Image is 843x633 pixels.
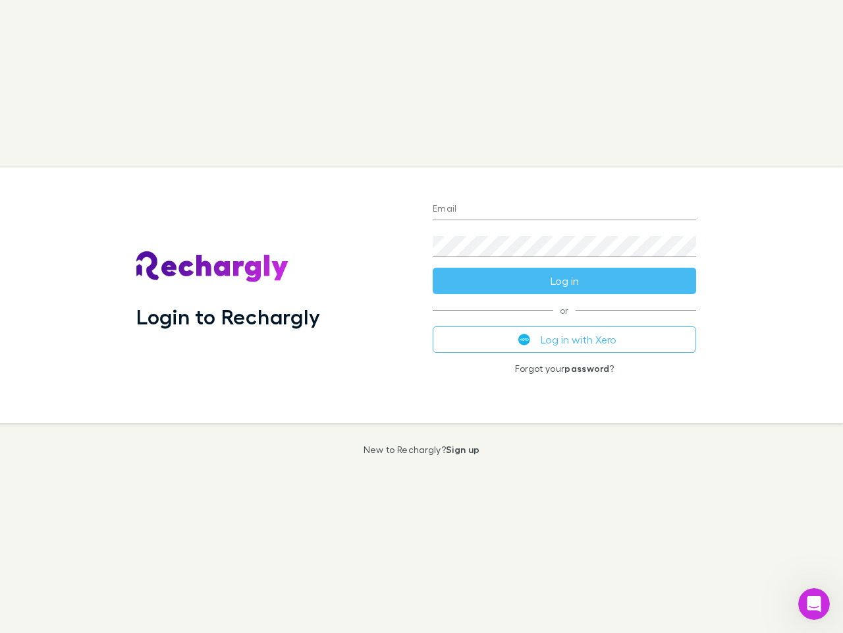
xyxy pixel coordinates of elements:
img: Rechargly's Logo [136,251,289,283]
a: password [564,363,609,374]
img: Xero's logo [518,334,530,346]
a: Sign up [446,444,479,455]
p: Forgot your ? [433,363,696,374]
button: Log in with Xero [433,326,696,353]
button: Log in [433,268,696,294]
p: New to Rechargly? [364,444,480,455]
h1: Login to Rechargly [136,304,320,329]
iframe: Intercom live chat [798,588,830,620]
